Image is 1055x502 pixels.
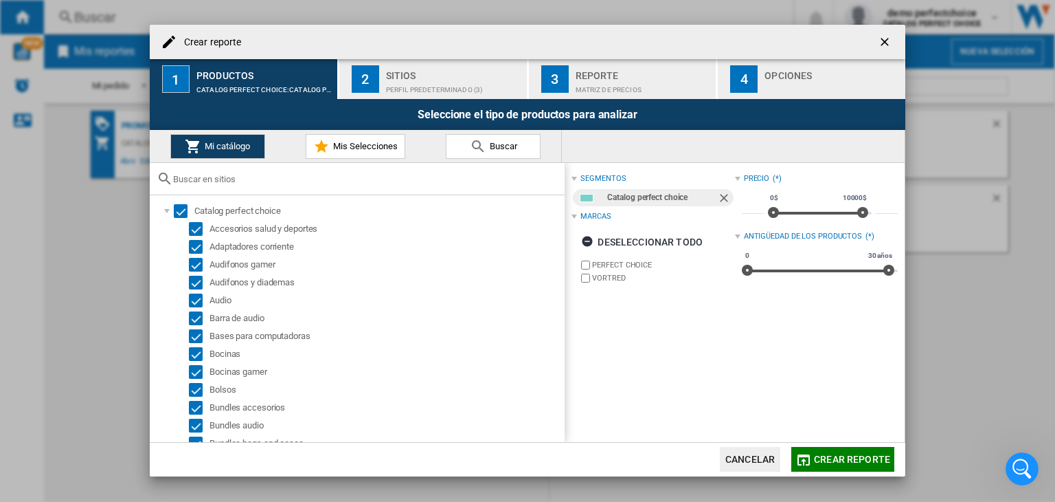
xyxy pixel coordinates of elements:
[170,134,265,159] button: Mi catálogo
[189,365,209,379] md-checkbox: Select
[581,261,590,270] input: brand.name
[201,141,250,151] span: Mi catálogo
[577,230,707,254] button: Deseleccionar todo
[189,312,209,325] md-checkbox: Select
[173,174,558,184] input: Buscar en sitios
[866,250,894,261] span: 30 años
[814,454,890,465] span: Crear reporte
[743,250,751,261] span: 0
[189,437,209,450] md-checkbox: Select
[189,419,209,433] md-checkbox: Select
[1006,452,1039,485] iframe: Intercom live chat
[196,79,332,94] div: CATALOG PERFECT CHOICE:Catalog perfect choice
[717,191,734,208] ng-md-icon: Quitar
[177,36,241,50] h4: Crear reporte
[209,222,563,236] div: Accesorios salud y deportes
[576,79,711,94] div: Matriz de precios
[209,312,563,325] div: Barra de audio
[209,365,563,379] div: Bocinas gamer
[189,222,209,236] md-checkbox: Select
[150,99,905,130] div: Seleccione el tipo de productos para analizar
[580,173,626,184] div: segmentos
[791,447,894,472] button: Crear reporte
[209,258,563,272] div: Audifonos gamer
[209,401,563,415] div: Bundles accesorios
[150,59,339,99] button: 1 Productos CATALOG PERFECT CHOICE:Catalog perfect choice
[386,79,521,94] div: Perfil predeterminado (3)
[878,35,894,52] ng-md-icon: getI18NText('BUTTONS.CLOSE_DIALOG')
[576,65,711,79] div: Reporte
[486,141,517,151] span: Buscar
[352,65,379,93] div: 2
[339,59,528,99] button: 2 Sitios Perfil predeterminado (3)
[209,383,563,397] div: Bolsos
[386,65,521,79] div: Sitios
[730,65,758,93] div: 4
[592,260,734,270] label: PERFECT CHOICE
[592,273,734,283] label: VORTRED
[581,274,590,283] input: brand.name
[872,28,900,56] button: getI18NText('BUTTONS.CLOSE_DIALOG')
[189,347,209,361] md-checkbox: Select
[446,134,541,159] button: Buscar
[189,258,209,272] md-checkbox: Select
[744,173,769,184] div: Precio
[768,193,780,204] span: 0$
[209,437,563,450] div: Bundles bags and cases
[841,193,869,204] span: 10000$
[189,240,209,254] md-checkbox: Select
[189,276,209,290] md-checkbox: Select
[306,134,405,159] button: Mis Selecciones
[744,231,862,242] div: Antigüedad de los productos
[209,347,563,361] div: Bocinas
[194,204,563,218] div: Catalog perfect choice
[720,447,780,472] button: Cancelar
[718,59,905,99] button: 4 Opciones
[209,329,563,343] div: Bases para computadoras
[189,329,209,343] md-checkbox: Select
[209,240,563,254] div: Adaptadores corriente
[209,276,563,290] div: Audifonos y diademas
[764,65,900,79] div: Opciones
[209,294,563,307] div: Audio
[607,189,716,206] div: Catalog perfect choice
[209,419,563,433] div: Bundles audio
[189,383,209,397] md-checkbox: Select
[189,401,209,415] md-checkbox: Select
[529,59,718,99] button: 3 Reporte Matriz de precios
[581,230,703,254] div: Deseleccionar todo
[541,65,569,93] div: 3
[189,294,209,307] md-checkbox: Select
[196,65,332,79] div: Productos
[174,204,194,218] md-checkbox: Select
[580,211,611,222] div: Marcas
[162,65,190,93] div: 1
[330,141,398,151] span: Mis Selecciones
